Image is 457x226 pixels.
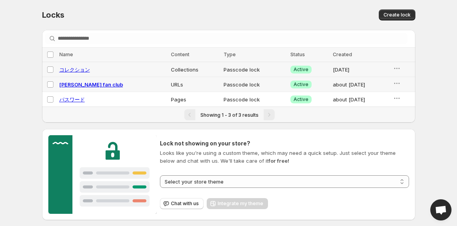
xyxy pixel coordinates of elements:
span: Type [224,51,236,57]
td: Pages [169,92,221,107]
nav: Pagination [42,107,415,123]
a: Open chat [430,199,451,220]
a: パスワード [59,96,85,103]
span: Create lock [384,12,411,18]
span: Created [333,51,352,57]
span: Active [294,96,308,103]
td: Passcode lock [221,62,288,77]
span: Locks [42,10,64,20]
td: [DATE] [330,62,391,77]
a: [PERSON_NAME] fan club [59,81,123,88]
span: Chat with us [171,200,199,207]
td: Passcode lock [221,77,288,92]
p: Looks like you're using a custom theme, which may need a quick setup. Just select your theme belo... [160,149,409,165]
td: Collections [169,62,221,77]
span: Status [290,51,305,57]
strong: for free! [268,158,289,164]
td: Passcode lock [221,92,288,107]
td: about [DATE] [330,92,391,107]
img: Customer support [48,135,157,214]
span: Showing 1 - 3 of 3 results [200,112,259,118]
button: Create lock [379,9,415,20]
td: URLs [169,77,221,92]
a: コレクション [59,66,90,73]
span: Active [294,66,308,73]
span: Active [294,81,308,88]
h2: Lock not showing on your store? [160,140,409,147]
span: Name [59,51,73,57]
button: Chat with us [160,198,204,209]
td: about [DATE] [330,77,391,92]
span: Content [171,51,189,57]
